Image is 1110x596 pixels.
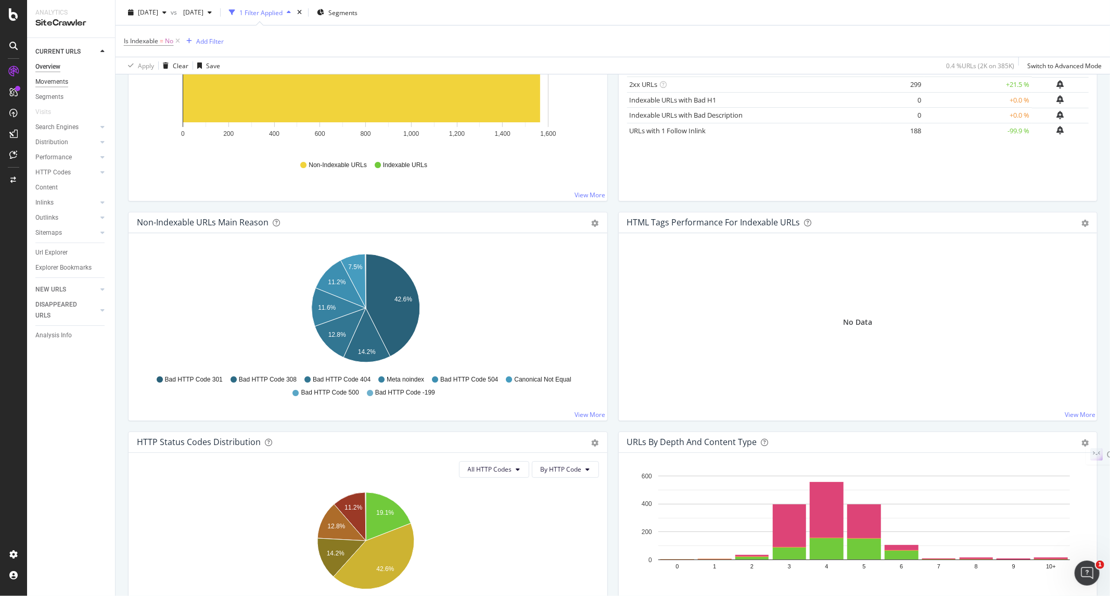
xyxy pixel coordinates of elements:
[641,473,652,480] text: 600
[1057,80,1064,88] div: bell-plus
[1046,563,1056,569] text: 10+
[318,304,336,311] text: 11.6%
[35,152,97,163] a: Performance
[137,437,261,447] div: HTTP Status Codes Distribution
[137,250,594,371] svg: A chart.
[137,30,594,151] svg: A chart.
[301,388,359,397] span: Bad HTTP Code 500
[974,563,977,569] text: 8
[35,122,79,133] div: Search Engines
[269,130,279,137] text: 400
[1057,95,1064,104] div: bell-plus
[35,330,72,341] div: Analysis Info
[541,465,582,474] span: By HTTP Code
[713,563,716,569] text: 1
[627,470,1085,590] svg: A chart.
[924,108,1032,123] td: +0.0 %
[138,61,154,70] div: Apply
[179,4,216,21] button: [DATE]
[35,8,107,17] div: Analytics
[1027,61,1102,70] div: Switch to Advanced Mode
[35,167,97,178] a: HTTP Codes
[383,161,427,170] span: Indexable URLs
[641,528,652,536] text: 200
[35,17,107,29] div: SiteCrawler
[924,123,1032,138] td: -99.9 %
[459,461,529,478] button: All HTTP Codes
[648,556,652,564] text: 0
[328,8,358,17] span: Segments
[641,500,652,508] text: 400
[900,563,903,569] text: 6
[124,57,154,74] button: Apply
[1023,57,1102,74] button: Switch to Advanced Mode
[35,284,97,295] a: NEW URLS
[924,92,1032,108] td: +0.0 %
[35,122,97,133] a: Search Engines
[35,197,54,208] div: Inlinks
[137,217,269,227] div: Non-Indexable URLs Main Reason
[1012,563,1015,569] text: 9
[239,8,283,17] div: 1 Filter Applied
[159,57,188,74] button: Clear
[394,296,412,303] text: 42.6%
[35,46,81,57] div: CURRENT URLS
[313,4,362,21] button: Segments
[171,8,179,17] span: vs
[881,123,924,138] td: 188
[35,77,68,87] div: Movements
[630,126,706,135] a: URLs with 1 Follow Inlink
[196,36,224,45] div: Add Filter
[881,77,924,93] td: 299
[1057,111,1064,119] div: bell-plus
[862,563,865,569] text: 5
[375,388,435,397] span: Bad HTTP Code -199
[35,107,51,118] div: Visits
[328,331,346,338] text: 12.8%
[35,247,68,258] div: Url Explorer
[327,523,345,530] text: 12.8%
[750,563,753,569] text: 2
[358,348,376,356] text: 14.2%
[630,95,717,105] a: Indexable URLs with Bad H1
[627,437,757,447] div: URLs by Depth and Content Type
[327,550,345,557] text: 14.2%
[35,182,58,193] div: Content
[449,130,465,137] text: 1,200
[630,110,743,120] a: Indexable URLs with Bad Description
[35,284,66,295] div: NEW URLS
[124,4,171,21] button: [DATE]
[35,212,97,223] a: Outlinks
[1081,220,1089,227] div: gear
[360,130,371,137] text: 800
[165,375,223,384] span: Bad HTTP Code 301
[179,8,203,17] span: 2025 Jun. 1st
[937,563,940,569] text: 7
[787,563,790,569] text: 3
[35,330,108,341] a: Analysis Info
[295,7,304,18] div: times
[35,299,97,321] a: DISAPPEARED URLS
[881,108,924,123] td: 0
[315,130,325,137] text: 600
[440,375,498,384] span: Bad HTTP Code 504
[345,504,362,511] text: 11.2%
[403,130,419,137] text: 1,000
[225,4,295,21] button: 1 Filter Applied
[35,46,97,57] a: CURRENT URLS
[35,182,108,193] a: Content
[173,61,188,70] div: Clear
[35,77,108,87] a: Movements
[35,197,97,208] a: Inlinks
[35,247,108,258] a: Url Explorer
[468,465,512,474] span: All HTTP Codes
[193,57,220,74] button: Save
[35,61,108,72] a: Overview
[181,130,185,137] text: 0
[35,107,61,118] a: Visits
[348,263,363,270] text: 7.5%
[1057,126,1064,134] div: bell-plus
[35,227,62,238] div: Sitemaps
